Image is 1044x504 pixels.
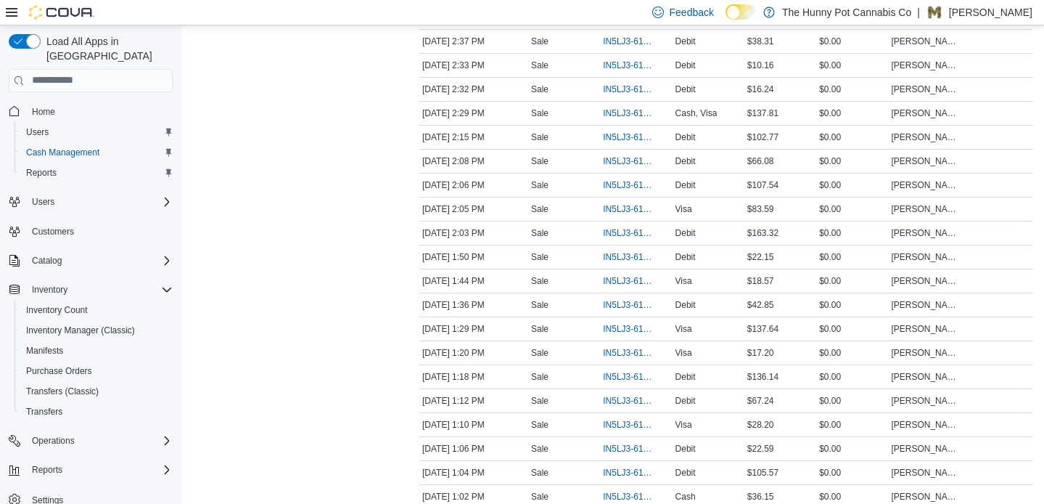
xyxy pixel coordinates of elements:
[20,164,62,182] a: Reports
[531,299,548,311] p: Sale
[32,464,62,476] span: Reports
[419,129,528,146] div: [DATE] 2:15 PM
[20,144,105,161] a: Cash Management
[603,491,654,503] span: IN5LJ3-6155218
[26,167,57,179] span: Reports
[531,107,548,119] p: Sale
[3,280,178,300] button: Inventory
[20,383,104,400] a: Transfers (Classic)
[675,36,696,47] span: Debit
[747,275,774,287] span: $18.57
[891,131,957,143] span: [PERSON_NAME]
[531,36,548,47] p: Sale
[603,200,669,218] button: IN5LJ3-6155730
[926,4,943,21] div: Mike Calouro
[26,386,99,397] span: Transfers (Classic)
[816,248,888,266] div: $0.00
[891,84,957,95] span: [PERSON_NAME]
[15,320,178,341] button: Inventory Manager (Classic)
[603,299,654,311] span: IN5LJ3-6155498
[603,176,669,194] button: IN5LJ3-6155739
[603,395,654,407] span: IN5LJ3-6155316
[15,122,178,142] button: Users
[891,107,957,119] span: [PERSON_NAME]
[531,227,548,239] p: Sale
[816,105,888,122] div: $0.00
[603,57,669,74] button: IN5LJ3-6155960
[41,34,173,63] span: Load All Apps in [GEOGRAPHIC_DATA]
[816,296,888,314] div: $0.00
[20,322,173,339] span: Inventory Manager (Classic)
[26,406,62,418] span: Transfers
[675,251,696,263] span: Debit
[419,200,528,218] div: [DATE] 2:05 PM
[419,57,528,74] div: [DATE] 2:33 PM
[816,440,888,458] div: $0.00
[26,365,92,377] span: Purchase Orders
[531,60,548,71] p: Sale
[20,342,173,359] span: Manifests
[675,179,696,191] span: Debit
[20,322,141,339] a: Inventory Manager (Classic)
[531,347,548,359] p: Sale
[726,4,756,20] input: Dark Mode
[26,461,173,479] span: Reports
[419,105,528,122] div: [DATE] 2:29 PM
[603,107,654,119] span: IN5LJ3-6155913
[675,203,692,215] span: Visa
[419,33,528,50] div: [DATE] 2:37 PM
[603,224,669,242] button: IN5LJ3-6155719
[747,491,774,503] span: $36.15
[20,144,173,161] span: Cash Management
[891,491,957,503] span: [PERSON_NAME]
[603,105,669,122] button: IN5LJ3-6155913
[891,299,957,311] span: [PERSON_NAME]
[675,491,696,503] span: Cash
[3,460,178,480] button: Reports
[747,251,774,263] span: $22.15
[419,416,528,434] div: [DATE] 1:10 PM
[32,284,67,296] span: Inventory
[3,251,178,271] button: Catalog
[603,248,669,266] button: IN5LJ3-6155619
[419,296,528,314] div: [DATE] 1:36 PM
[32,435,75,447] span: Operations
[419,153,528,170] div: [DATE] 2:08 PM
[891,275,957,287] span: [PERSON_NAME]
[747,299,774,311] span: $42.85
[747,419,774,431] span: $28.20
[26,252,67,269] button: Catalog
[531,419,548,431] p: Sale
[603,275,654,287] span: IN5LJ3-6155575
[419,176,528,194] div: [DATE] 2:06 PM
[891,323,957,335] span: [PERSON_NAME]
[816,129,888,146] div: $0.00
[816,176,888,194] div: $0.00
[603,33,669,50] button: IN5LJ3-6155995
[603,155,654,167] span: IN5LJ3-6155753
[747,371,778,383] span: $136.14
[747,84,774,95] span: $16.24
[949,4,1032,21] p: [PERSON_NAME]
[747,107,778,119] span: $137.81
[419,224,528,242] div: [DATE] 2:03 PM
[26,281,73,298] button: Inventory
[782,4,911,21] p: The Hunny Pot Cannabis Co
[603,467,654,479] span: IN5LJ3-6155240
[675,84,696,95] span: Debit
[26,304,88,316] span: Inventory Count
[603,440,669,458] button: IN5LJ3-6155266
[15,361,178,381] button: Purchase Orders
[816,368,888,386] div: $0.00
[20,362,173,380] span: Purchase Orders
[675,227,696,239] span: Debit
[603,227,654,239] span: IN5LJ3-6155719
[26,461,68,479] button: Reports
[531,323,548,335] p: Sale
[15,381,178,402] button: Transfers (Classic)
[603,464,669,481] button: IN5LJ3-6155240
[891,419,957,431] span: [PERSON_NAME]
[816,81,888,98] div: $0.00
[603,60,654,71] span: IN5LJ3-6155960
[419,272,528,290] div: [DATE] 1:44 PM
